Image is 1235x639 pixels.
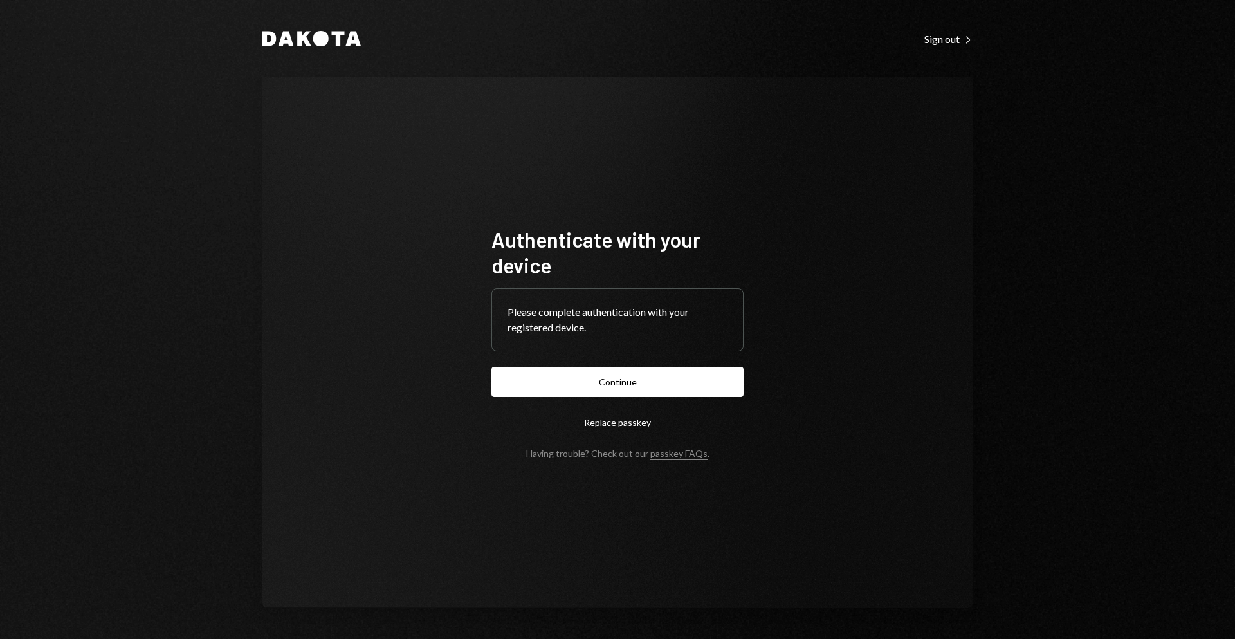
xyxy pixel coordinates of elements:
a: passkey FAQs [650,448,708,460]
div: Having trouble? Check out our . [526,448,709,459]
h1: Authenticate with your device [491,227,744,278]
a: Sign out [924,32,973,46]
button: Continue [491,367,744,397]
button: Replace passkey [491,407,744,438]
div: Please complete authentication with your registered device. [508,304,727,335]
div: Sign out [924,33,973,46]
